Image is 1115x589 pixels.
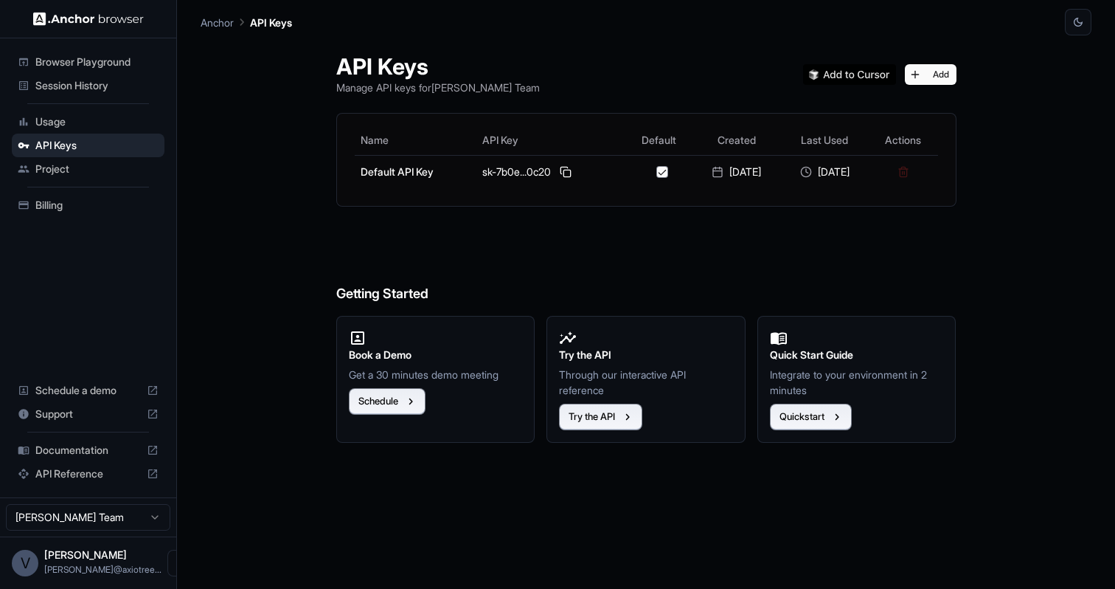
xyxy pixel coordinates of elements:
[905,64,956,85] button: Add
[336,224,956,305] h6: Getting Started
[12,110,164,134] div: Usage
[869,125,938,155] th: Actions
[12,379,164,402] div: Schedule a demo
[250,15,292,30] p: API Keys
[201,15,234,30] p: Anchor
[12,438,164,462] div: Documentation
[12,462,164,486] div: API Reference
[12,550,38,576] div: V
[35,407,141,421] span: Support
[355,125,476,155] th: Name
[35,383,141,398] span: Schedule a demo
[336,53,540,80] h1: API Keys
[35,114,159,129] span: Usage
[35,443,141,458] span: Documentation
[12,50,164,74] div: Browser Playground
[12,74,164,97] div: Session History
[781,125,869,155] th: Last Used
[803,64,896,85] img: Add anchorbrowser MCP server to Cursor
[559,347,733,363] h2: Try the API
[35,138,159,153] span: API Keys
[626,125,693,155] th: Default
[349,388,425,415] button: Schedule
[12,157,164,181] div: Project
[35,162,159,176] span: Project
[349,367,523,382] p: Get a 30 minutes demo meeting
[44,548,127,561] span: Vipin Tanna
[33,12,144,26] img: Anchor Logo
[336,80,540,95] p: Manage API keys for [PERSON_NAME] Team
[12,402,164,426] div: Support
[557,163,574,181] button: Copy API key
[35,466,141,481] span: API Reference
[787,165,863,179] div: [DATE]
[770,404,852,430] button: Quickstart
[482,163,620,181] div: sk-7b0e...0c20
[770,347,944,363] h2: Quick Start Guide
[355,155,476,188] td: Default API Key
[559,404,642,430] button: Try the API
[698,165,774,179] div: [DATE]
[35,198,159,213] span: Billing
[12,193,164,217] div: Billing
[12,134,164,157] div: API Keys
[692,125,780,155] th: Created
[559,367,733,398] p: Through our interactive API reference
[476,125,626,155] th: API Key
[770,367,944,398] p: Integrate to your environment in 2 minutes
[201,14,292,30] nav: breadcrumb
[167,550,194,576] button: Open menu
[35,78,159,93] span: Session History
[349,347,523,363] h2: Book a Demo
[35,55,159,69] span: Browser Playground
[44,564,161,575] span: vipin@axiotree.com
